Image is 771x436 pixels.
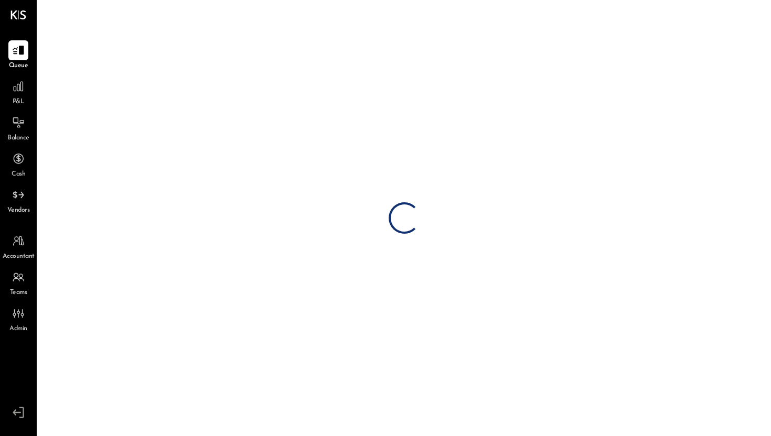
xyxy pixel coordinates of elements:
a: Balance [1,113,36,143]
span: Queue [9,61,28,71]
a: Cash [1,149,36,179]
a: Admin [1,303,36,334]
span: Teams [10,288,27,298]
span: Accountant [3,252,35,261]
a: Accountant [1,231,36,261]
span: Admin [9,324,27,334]
span: P&L [13,97,25,107]
span: Cash [12,170,25,179]
span: Vendors [7,206,30,215]
span: Balance [7,134,29,143]
a: Vendors [1,185,36,215]
a: P&L [1,77,36,107]
a: Queue [1,40,36,71]
a: Teams [1,267,36,298]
